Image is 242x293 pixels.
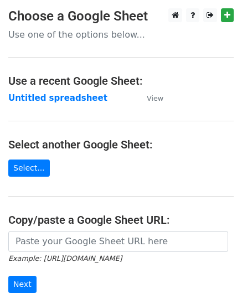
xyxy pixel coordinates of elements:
small: View [147,94,163,102]
input: Next [8,276,37,293]
a: Untitled spreadsheet [8,93,107,103]
p: Use one of the options below... [8,29,234,40]
small: Example: [URL][DOMAIN_NAME] [8,254,122,263]
h4: Use a recent Google Sheet: [8,74,234,88]
h4: Select another Google Sheet: [8,138,234,151]
input: Paste your Google Sheet URL here [8,231,228,252]
h3: Choose a Google Sheet [8,8,234,24]
h4: Copy/paste a Google Sheet URL: [8,213,234,227]
a: Select... [8,160,50,177]
a: View [136,93,163,103]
